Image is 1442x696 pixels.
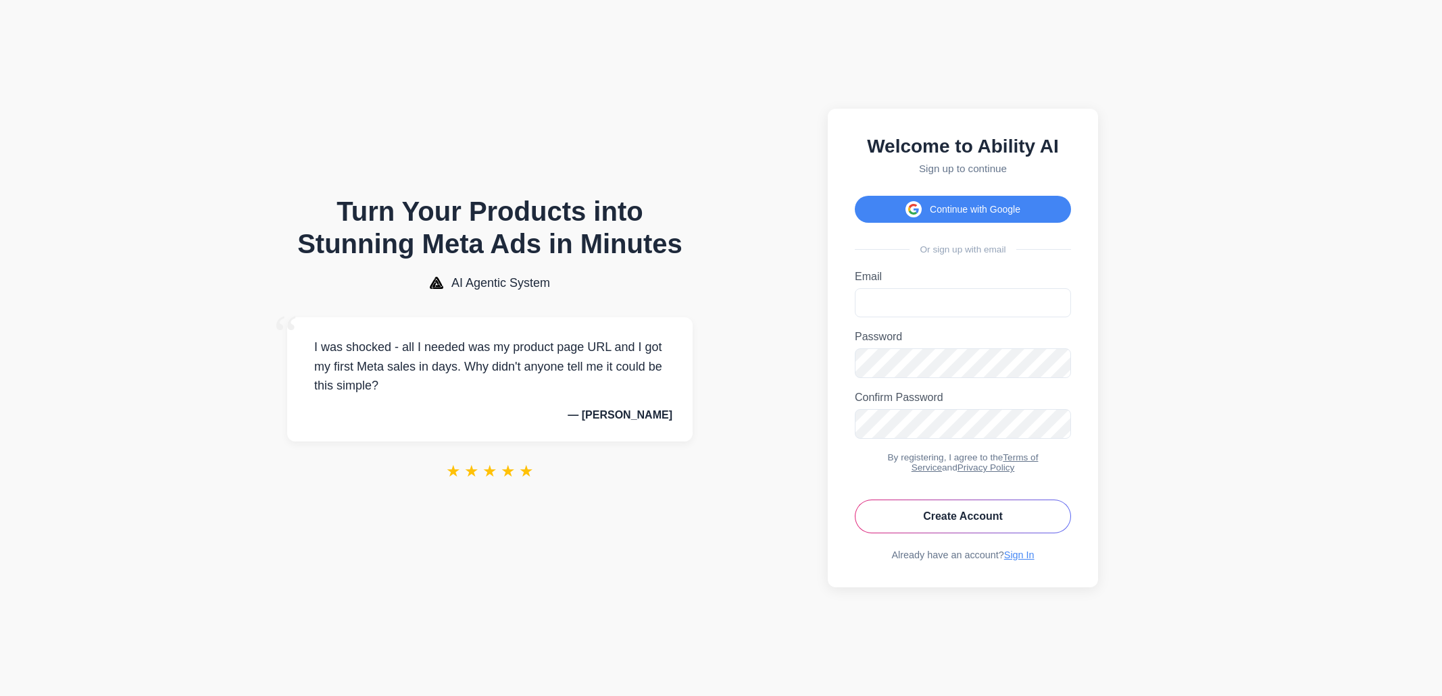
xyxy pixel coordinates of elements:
[1004,550,1035,560] a: Sign In
[482,462,497,481] span: ★
[958,462,1015,473] a: Privacy Policy
[430,277,443,289] img: AI Agentic System Logo
[451,276,550,290] span: AI Agentic System
[855,392,1071,404] label: Confirm Password
[307,338,672,396] p: I was shocked - all I needed was my product page URL and I got my first Meta sales in days. Why d...
[501,462,516,481] span: ★
[446,462,461,481] span: ★
[855,196,1071,223] button: Continue with Google
[287,195,693,260] h1: Turn Your Products into Stunning Meta Ads in Minutes
[855,136,1071,157] h2: Welcome to Ability AI
[855,244,1071,255] div: Or sign up with email
[912,452,1039,473] a: Terms of Service
[855,271,1071,283] label: Email
[855,500,1071,533] button: Create Account
[855,550,1071,560] div: Already have an account?
[855,163,1071,174] p: Sign up to continue
[464,462,479,481] span: ★
[307,409,672,421] p: — [PERSON_NAME]
[855,331,1071,343] label: Password
[855,452,1071,473] div: By registering, I agree to the and
[274,304,298,365] span: “
[519,462,534,481] span: ★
